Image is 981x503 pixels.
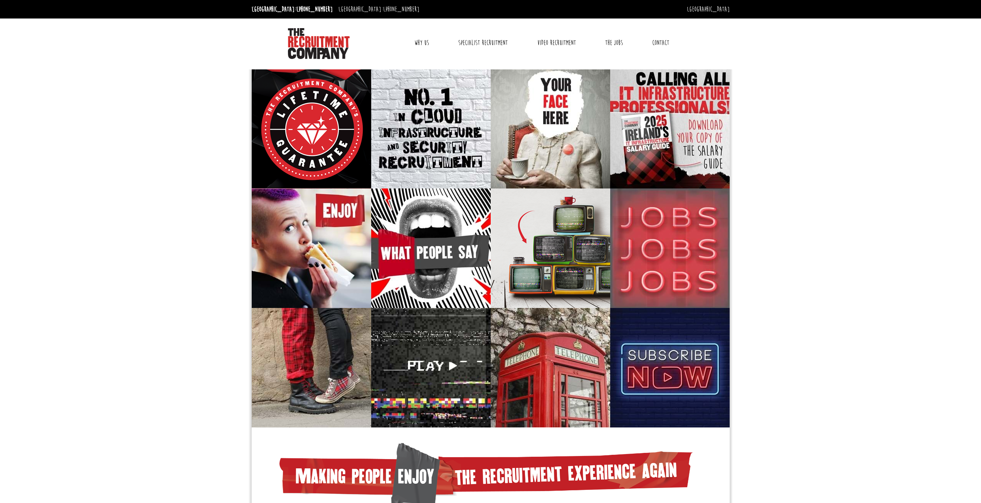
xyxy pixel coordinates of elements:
[646,33,675,52] a: Contact
[250,3,335,15] li: [GEOGRAPHIC_DATA]:
[687,5,730,13] a: [GEOGRAPHIC_DATA]
[337,3,421,15] li: [GEOGRAPHIC_DATA]:
[532,33,582,52] a: Video Recruitment
[296,5,333,13] a: [PHONE_NUMBER]
[383,5,419,13] a: [PHONE_NUMBER]
[599,33,629,52] a: The Jobs
[453,33,513,52] a: Specialist Recruitment
[409,33,435,52] a: Why Us
[288,28,350,59] img: The Recruitment Company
